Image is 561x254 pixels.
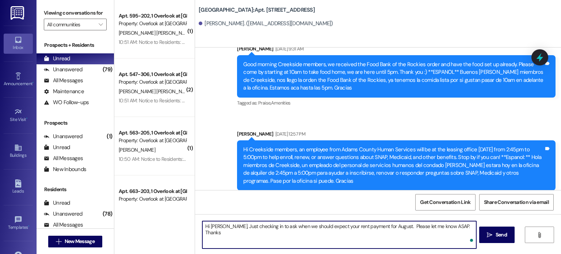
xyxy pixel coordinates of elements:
div: WO Follow-ups [44,99,89,106]
div: Maintenance [44,88,84,95]
div: (78) [101,208,114,220]
b: [GEOGRAPHIC_DATA]: Apt. [STREET_ADDRESS] [199,6,315,14]
a: Buildings [4,141,33,161]
div: Prospects + Residents [37,41,114,49]
button: New Message [48,236,102,247]
span: Share Conversation via email [484,198,549,206]
div: New Inbounds [44,166,86,173]
div: Residents [37,186,114,193]
div: Property: Overlook at [GEOGRAPHIC_DATA] [119,78,186,86]
div: Unread [44,144,70,151]
div: [PERSON_NAME]. ([EMAIL_ADDRESS][DOMAIN_NAME]) [199,20,333,27]
div: Prospects [37,119,114,127]
i:  [537,232,542,238]
a: Site Visit • [4,106,33,125]
i:  [487,232,492,238]
div: Property: Overlook at [GEOGRAPHIC_DATA] [119,195,186,203]
span: [PERSON_NAME] [PERSON_NAME] [119,88,193,95]
div: All Messages [44,221,83,229]
div: Tagged as: [237,98,556,108]
div: Apt. 663-203, 1 Overlook at [GEOGRAPHIC_DATA] [119,187,186,195]
div: Unanswered [44,133,83,140]
label: Viewing conversations for [44,7,107,19]
div: Unread [44,199,70,207]
button: Share Conversation via email [479,194,554,211]
div: Good morning Creekside members, we received the Food Bank of the Rockies order and have the food ... [243,61,544,92]
a: Templates • [4,213,33,233]
div: All Messages [44,155,83,162]
div: Apt. 547-306, 1 Overlook at [GEOGRAPHIC_DATA] [119,71,186,78]
span: Send [496,231,507,239]
button: Send [479,227,515,243]
span: Praise , [258,100,271,106]
div: Unread [44,55,70,62]
div: Apt. 563-205, 1 Overlook at [GEOGRAPHIC_DATA] [119,129,186,137]
div: (79) [101,64,114,75]
i:  [99,22,103,27]
div: [PERSON_NAME] [237,45,556,55]
div: Unanswered [44,210,83,218]
a: Leads [4,177,33,197]
button: Get Conversation Link [415,194,475,211]
span: • [33,80,34,85]
img: ResiDesk Logo [11,6,26,20]
div: All Messages [44,77,83,84]
div: Apt. 595-202, 1 Overlook at [GEOGRAPHIC_DATA] [119,12,186,20]
span: New Message [65,238,95,245]
span: [PERSON_NAME] [PERSON_NAME] [119,30,193,36]
div: [DATE] 9:31 AM [274,45,304,53]
span: • [26,116,27,121]
span: Get Conversation Link [420,198,470,206]
span: • [28,224,29,229]
span: [PERSON_NAME] [119,147,155,153]
div: Property: Overlook at [GEOGRAPHIC_DATA] [119,137,186,144]
i:  [56,239,61,244]
div: [DATE] 12:57 PM [274,130,305,138]
div: [PERSON_NAME] [237,130,556,140]
div: Property: Overlook at [GEOGRAPHIC_DATA] [119,20,186,27]
div: Hi Creekside members, an employee from Adams County Human Services will be at the leasing office ... [243,146,544,185]
span: Amenities [271,100,291,106]
input: All communities [47,19,95,30]
div: (1) [105,131,114,142]
textarea: To enrich screen reader interactions, please activate Accessibility in Grammarly extension settings [202,221,476,249]
a: Inbox [4,34,33,53]
div: Unanswered [44,66,83,73]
